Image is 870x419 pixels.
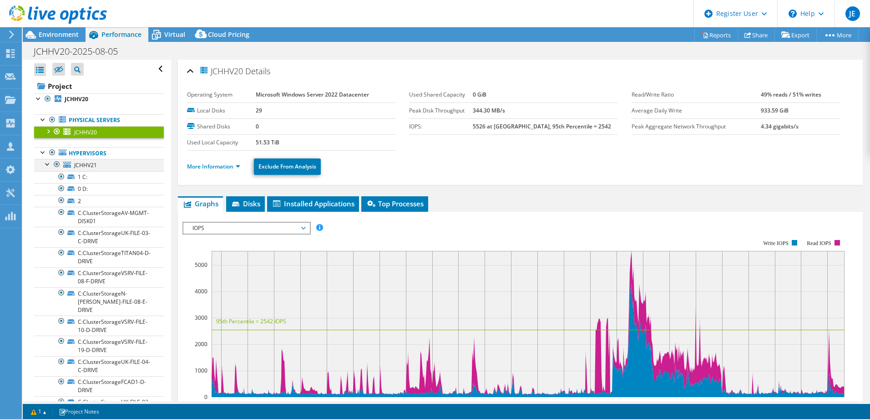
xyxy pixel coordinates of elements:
[204,393,207,401] text: 0
[34,171,164,183] a: 1 C:
[34,396,164,416] a: C:ClusterStorageUK-FILE-02-C-DRIVE
[164,30,185,39] span: Virtual
[187,122,256,131] label: Shared Disks
[187,106,256,115] label: Local Disks
[763,240,789,246] text: Write IOPS
[195,367,207,374] text: 1000
[256,91,369,98] b: Microsoft Windows Server 2022 Datacenter
[409,90,472,99] label: Used Shared Capacity
[188,223,305,234] span: IOPS
[789,10,797,18] svg: \n
[34,183,164,195] a: 0 D:
[738,28,775,42] a: Share
[761,123,799,130] b: 4.34 gigabits/s
[74,161,97,169] span: JCHHV21
[632,122,761,131] label: Peak Aggregate Network Throughput
[199,66,243,76] span: JCHHV20
[52,406,106,417] a: Project Notes
[34,79,164,93] a: Project
[34,93,164,105] a: JCHHV20
[256,138,279,146] b: 51.53 TiB
[195,340,207,348] text: 2000
[34,114,164,126] a: Physical Servers
[65,95,88,103] b: JCHHV20
[245,66,270,77] span: Details
[216,317,286,325] text: 95th Percentile = 2542 IOPS
[34,227,164,247] a: C:ClusterStorageUK-FILE-03-C-DRIVE
[34,126,164,138] a: JCHHV20
[195,261,207,269] text: 5000
[473,107,505,114] b: 344.30 MB/s
[34,356,164,376] a: C:ClusterStorageUK-FILE-04-C-DRIVE
[34,267,164,287] a: C:ClusterStorageVSRV-FILE-08-F-DRIVE
[34,147,164,159] a: Hypervisors
[761,91,821,98] b: 49% reads / 51% writes
[761,107,789,114] b: 933.59 GiB
[34,287,164,316] a: C:ClusterStorageN-[PERSON_NAME]-FILE-08-E-DRIVE
[34,316,164,336] a: C:ClusterStorageVSRV-FILE-10-D-DRIVE
[807,240,831,246] text: Read IOPS
[208,30,249,39] span: Cloud Pricing
[366,199,424,208] span: Top Processes
[34,376,164,396] a: C:ClusterStorageFCAD1-D-DRIVE
[195,314,207,322] text: 3000
[34,207,164,227] a: C:ClusterStorageAV-MGMT-DISK01
[845,6,860,21] span: JE
[231,199,260,208] span: Disks
[25,406,53,417] a: 1
[34,159,164,171] a: JCHHV21
[187,138,256,147] label: Used Local Capacity
[409,122,472,131] label: IOPS:
[256,107,262,114] b: 29
[632,106,761,115] label: Average Daily Write
[694,28,738,42] a: Reports
[473,123,611,130] b: 5526 at [GEOGRAPHIC_DATA], 95th Percentile = 2542
[195,287,207,295] text: 4000
[34,195,164,207] a: 2
[182,199,218,208] span: Graphs
[816,28,859,42] a: More
[256,123,259,130] b: 0
[34,336,164,356] a: C:ClusterStorageVSRV-FILE-19-D-DRIVE
[187,163,240,170] a: More Information
[74,128,97,136] span: JCHHV20
[39,30,79,39] span: Environment
[30,46,132,56] h1: JCHHV20-2025-08-05
[272,199,354,208] span: Installed Applications
[101,30,142,39] span: Performance
[187,90,256,99] label: Operating System
[409,106,472,115] label: Peak Disk Throughput
[34,247,164,267] a: C:ClusterStorageTITAN04-D-DRIVE
[254,158,321,175] a: Exclude From Analysis
[632,90,761,99] label: Read/Write Ratio
[473,91,486,98] b: 0 GiB
[774,28,817,42] a: Export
